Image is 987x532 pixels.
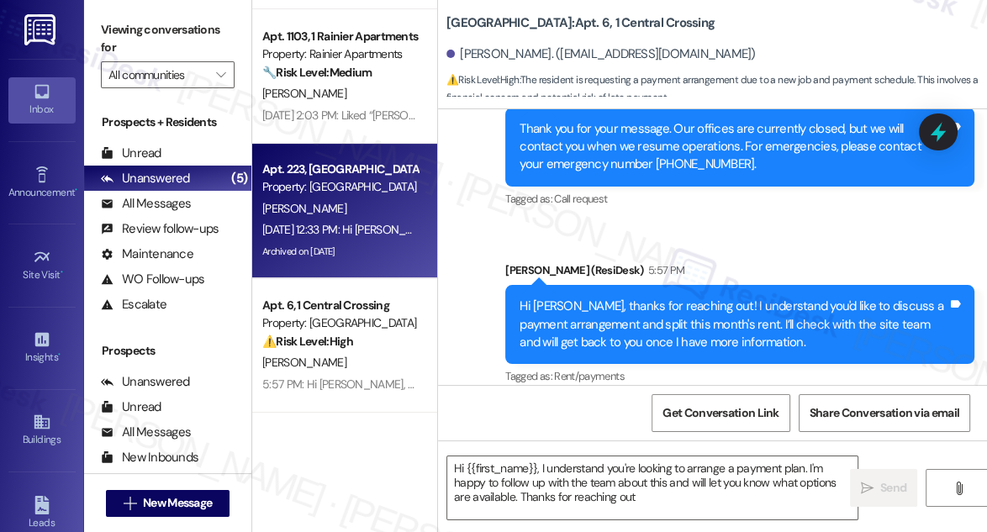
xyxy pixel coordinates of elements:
[101,424,191,441] div: All Messages
[101,145,161,162] div: Unread
[75,184,77,196] span: •
[262,334,353,349] strong: ⚠️ Risk Level: High
[124,497,136,510] i: 
[84,113,251,131] div: Prospects + Residents
[101,449,198,466] div: New Inbounds
[61,266,63,278] span: •
[262,65,372,80] strong: 🔧 Risk Level: Medium
[953,482,965,495] i: 
[262,178,418,196] div: Property: [GEOGRAPHIC_DATA]
[644,261,684,279] div: 5:57 PM
[505,261,974,285] div: [PERSON_NAME] (ResiDesk)
[850,469,917,507] button: Send
[446,14,715,32] b: [GEOGRAPHIC_DATA]: Apt. 6, 1 Central Crossing
[262,297,418,314] div: Apt. 6, 1 Central Crossing
[520,298,947,351] div: Hi [PERSON_NAME], thanks for reaching out! I understand you'd like to discuss a payment arrangeme...
[101,271,204,288] div: WO Follow-ups
[227,166,251,192] div: (5)
[84,342,251,360] div: Prospects
[652,394,789,432] button: Get Conversation Link
[554,369,625,383] span: Rent/payments
[101,17,235,61] label: Viewing conversations for
[101,220,219,238] div: Review follow-ups
[101,245,193,263] div: Maintenance
[101,373,190,391] div: Unanswered
[8,325,76,371] a: Insights •
[662,404,779,422] span: Get Conversation Link
[880,479,906,497] span: Send
[108,61,208,88] input: All communities
[262,45,418,63] div: Property: Rainier Apartments
[262,355,346,370] span: [PERSON_NAME]
[262,86,346,101] span: [PERSON_NAME]
[446,71,987,108] span: : The resident is requesting a payment arrangement due to a new job and payment schedule. This in...
[262,201,346,216] span: [PERSON_NAME]
[101,170,190,187] div: Unanswered
[143,494,212,512] span: New Message
[861,482,874,495] i: 
[446,73,519,87] strong: ⚠️ Risk Level: High
[101,296,166,313] div: Escalate
[101,195,191,213] div: All Messages
[8,243,76,288] a: Site Visit •
[505,364,974,388] div: Tagged as:
[262,28,418,45] div: Apt. 1103, 1 Rainier Apartments
[101,398,161,416] div: Unread
[262,314,418,332] div: Property: [GEOGRAPHIC_DATA]
[58,349,61,361] span: •
[262,161,418,178] div: Apt. 223, [GEOGRAPHIC_DATA]
[446,45,756,63] div: [PERSON_NAME]. ([EMAIL_ADDRESS][DOMAIN_NAME])
[8,77,76,123] a: Inbox
[554,192,607,206] span: Call request
[8,408,76,453] a: Buildings
[106,490,230,517] button: New Message
[799,394,970,432] button: Share Conversation via email
[261,241,420,262] div: Archived on [DATE]
[447,456,858,519] textarea: Hi {{first_name}}, I understand you're looking to arrange a payment plan. I'm happy to follow up ...
[24,14,59,45] img: ResiDesk Logo
[505,187,974,211] div: Tagged as:
[216,68,225,82] i: 
[520,120,947,174] div: Thank you for your message. Our offices are currently closed, but we will contact you when we res...
[810,404,959,422] span: Share Conversation via email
